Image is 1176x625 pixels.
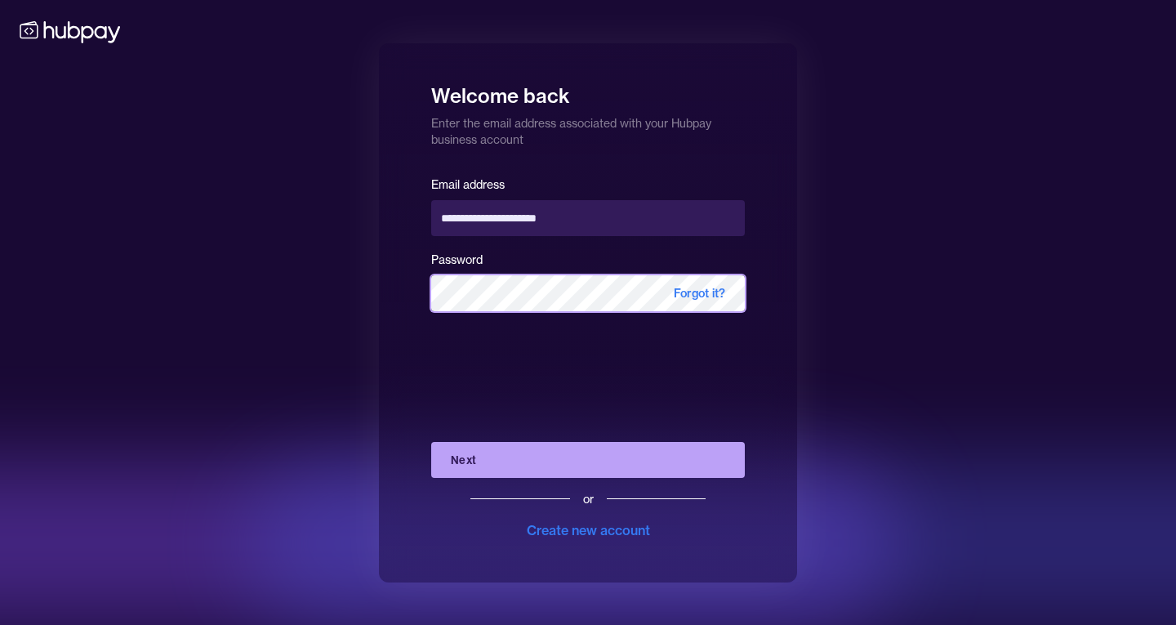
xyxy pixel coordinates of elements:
div: Create new account [527,520,650,540]
span: Forgot it? [654,275,745,311]
div: or [583,491,594,507]
label: Email address [431,177,505,192]
label: Password [431,252,483,267]
p: Enter the email address associated with your Hubpay business account [431,109,745,148]
button: Next [431,442,745,478]
h1: Welcome back [431,73,745,109]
